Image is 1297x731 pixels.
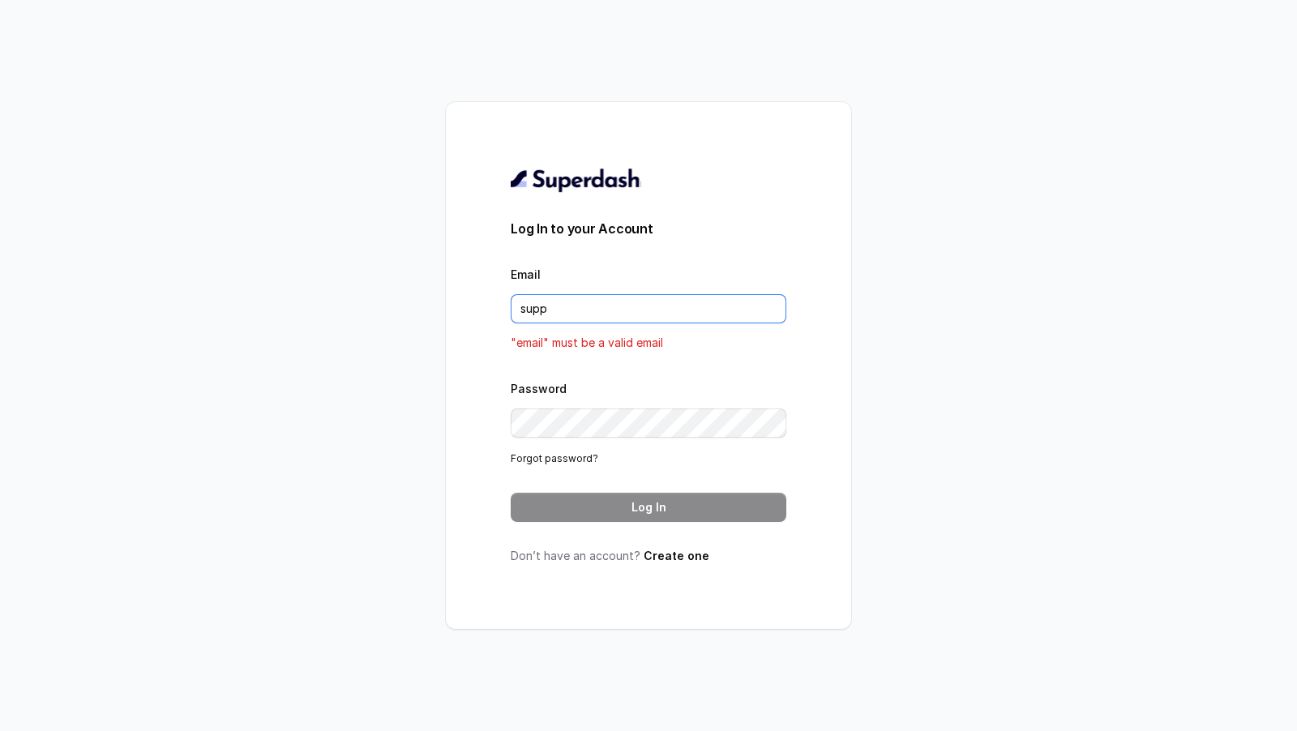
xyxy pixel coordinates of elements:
a: Create one [644,549,709,562]
p: Don’t have an account? [511,548,786,564]
button: Log In [511,493,786,522]
a: Forgot password? [511,452,598,464]
label: Email [511,267,541,281]
img: light.svg [511,167,641,193]
p: "email" must be a valid email [511,333,786,353]
input: youremail@example.com [511,294,786,323]
h3: Log In to your Account [511,219,786,238]
label: Password [511,382,567,395]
